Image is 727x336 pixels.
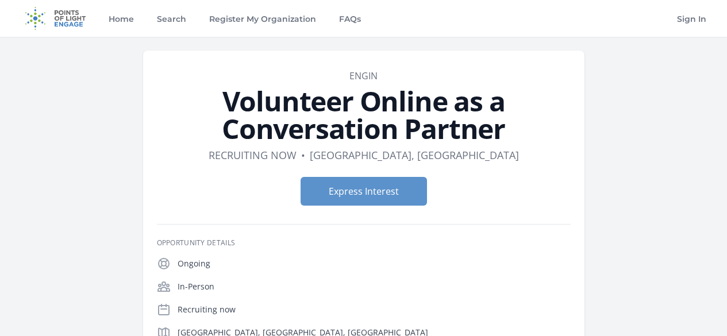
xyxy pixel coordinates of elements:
p: Recruiting now [178,304,571,315]
h3: Opportunity Details [157,238,571,248]
dd: [GEOGRAPHIC_DATA], [GEOGRAPHIC_DATA] [310,147,519,163]
h1: Volunteer Online as a Conversation Partner [157,87,571,142]
div: • [301,147,305,163]
p: Ongoing [178,258,571,269]
button: Express Interest [301,177,427,206]
p: In-Person [178,281,571,292]
a: ENGin [349,69,378,82]
dd: Recruiting now [209,147,297,163]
